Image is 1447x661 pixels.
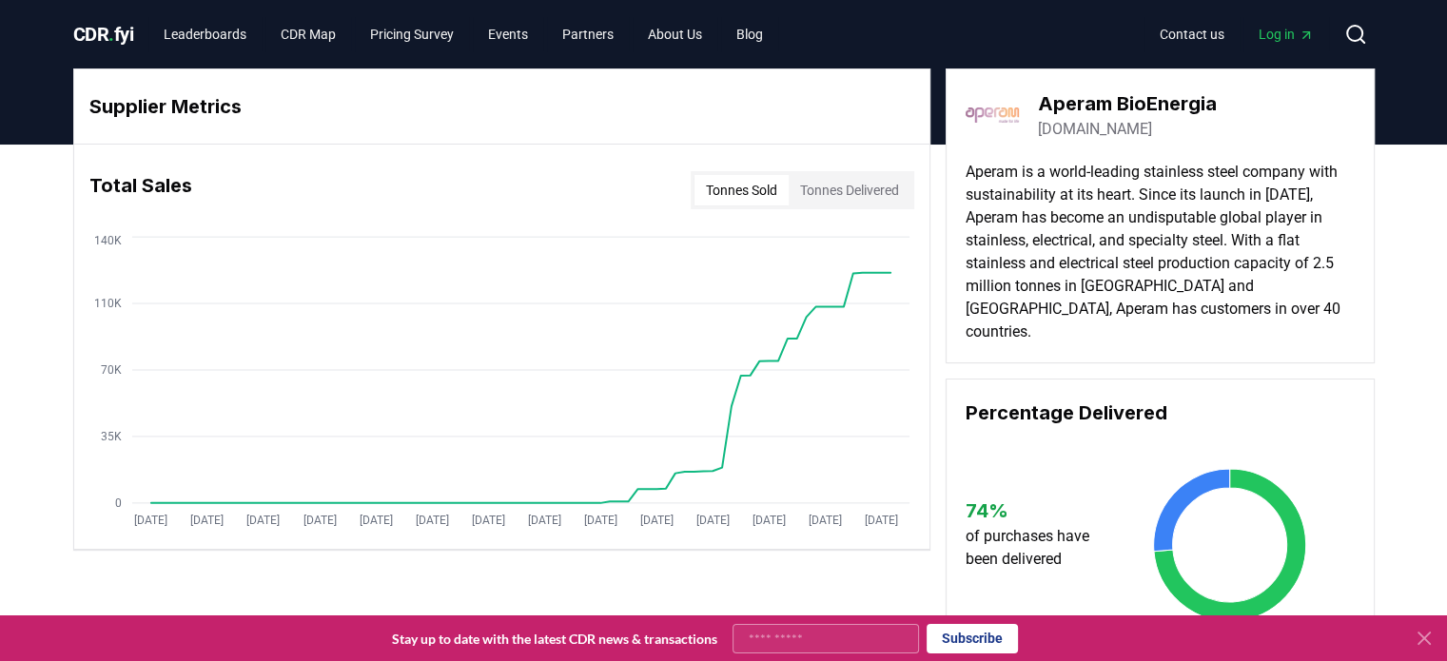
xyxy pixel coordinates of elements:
[865,514,898,527] tspan: [DATE]
[89,171,192,209] h3: Total Sales
[1038,89,1217,118] h3: Aperam BioEnergia
[583,514,616,527] tspan: [DATE]
[473,17,543,51] a: Events
[1038,118,1152,141] a: [DOMAIN_NAME]
[694,175,789,205] button: Tonnes Sold
[966,399,1355,427] h3: Percentage Delivered
[134,514,167,527] tspan: [DATE]
[93,234,121,247] tspan: 140K
[355,17,469,51] a: Pricing Survey
[547,17,629,51] a: Partners
[114,496,121,510] tspan: 0
[966,525,1107,571] p: of purchases have been delivered
[303,514,336,527] tspan: [DATE]
[246,514,280,527] tspan: [DATE]
[752,514,785,527] tspan: [DATE]
[148,17,262,51] a: Leaderboards
[471,514,504,527] tspan: [DATE]
[966,161,1355,343] p: Aperam is a world-leading stainless steel company with sustainability at its heart. Since its lau...
[639,514,673,527] tspan: [DATE]
[721,17,778,51] a: Blog
[89,92,914,121] h3: Supplier Metrics
[93,297,121,310] tspan: 110K
[1144,17,1329,51] nav: Main
[100,430,121,443] tspan: 35K
[1243,17,1329,51] a: Log in
[190,514,224,527] tspan: [DATE]
[527,514,560,527] tspan: [DATE]
[1259,25,1314,44] span: Log in
[808,514,841,527] tspan: [DATE]
[789,175,910,205] button: Tonnes Delivered
[265,17,351,51] a: CDR Map
[100,363,121,377] tspan: 70K
[966,88,1019,142] img: Aperam BioEnergia-logo
[966,496,1107,525] h3: 74 %
[73,23,134,46] span: CDR fyi
[415,514,448,527] tspan: [DATE]
[359,514,392,527] tspan: [DATE]
[633,17,717,51] a: About Us
[695,514,729,527] tspan: [DATE]
[73,21,134,48] a: CDR.fyi
[108,23,114,46] span: .
[1144,17,1240,51] a: Contact us
[148,17,778,51] nav: Main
